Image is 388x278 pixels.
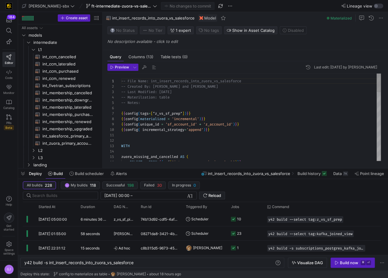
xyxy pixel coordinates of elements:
span: ( [138,127,140,132]
a: int_membership_upgraded​​​​​​​​​​ [20,125,100,132]
span: Table tests [161,55,188,59]
button: Show in Asset Catalog [224,26,277,34]
span: 1 expert [176,28,191,33]
img: https://storage.googleapis.com/y42-prod-data-exchange/images/1Nvl5cecG3s9yuu18pSpZlzl4PBNfpIlp06V... [111,272,115,276]
span: [PERSON_NAME]-sbx [29,4,69,8]
span: -- Last Modified: [DATE] [121,89,172,94]
span: DAG Name [114,205,129,209]
span: z_vs_sf_pipeline [114,212,134,226]
span: WITH [121,144,130,148]
span: No Status [110,28,135,33]
button: Visualize DAG [288,258,327,268]
span: int_membership_downgraded​​​​​​​​​​ [42,97,93,104]
span: 118 [90,183,96,188]
span: 'z_account_id' [203,122,233,127]
span: Data [333,171,342,176]
span: int_membership_cancelled​​​​​​​​​​ [42,89,93,96]
span: int_salesforce_primary_account​​​​​​​​​​ [42,133,93,140]
img: No status [110,28,115,33]
y42-duration: 6 minutes 36 seconds [81,217,117,222]
span: { [161,160,163,165]
div: 8 [107,116,114,122]
span: [DATE] 05:00:00 [38,217,67,222]
a: int_membership_downgraded​​​​​​​​​​ [20,96,100,104]
div: Press SPACE to select this row. [20,147,100,154]
span: FROM [149,160,157,165]
img: undefined [199,16,203,20]
span: about 18 hours ago [149,272,181,276]
div: Press SPACE to select this row. [20,111,100,118]
span: } [189,111,191,116]
span: (0) [182,55,188,59]
input: Start datetime [104,193,129,198]
span: Visualize DAG [297,260,323,265]
a: Editor [2,52,15,67]
a: Code [2,67,15,82]
span: int_ccm_renewed​​​​​​​​​​ [42,75,93,82]
span: { [123,122,125,127]
kbd: ⏎ [366,260,371,265]
span: Build history [297,171,321,176]
a: Spacesettings [2,239,15,258]
span: All builds [27,183,42,187]
span: [ [151,111,153,116]
div: 2 [107,84,114,89]
button: GJMy builds118 [61,181,100,189]
span: materialized [140,116,165,121]
span: Successful [106,183,125,187]
div: 13 [107,143,114,149]
span: Started At [38,205,55,209]
span: int_fivetran_subscriptions​​​​​​​​​​ [42,82,93,89]
span: Code [5,76,13,80]
span: } [186,111,189,116]
div: Press SPACE to select this row. [20,89,100,96]
span: Scheduler [191,212,208,226]
div: GJ [65,183,69,188]
span: ] [182,111,184,116]
span: ( [138,122,140,127]
img: https://storage.googleapis.com/y42-prod-data-exchange/images/uAsz27BndGEK0hZWDFeOjoxA7jCwgK9jE472... [6,3,12,9]
div: 1 [237,241,239,255]
span: 30 [157,183,162,188]
a: Catalog [2,97,15,112]
span: -- Materilzation: table [121,95,170,100]
span: -- Notes: [121,100,140,105]
span: [DATE] 01:55:00 [38,231,66,236]
span: Run Id [141,205,151,209]
button: GJ [2,263,15,276]
div: Last edit: [DATE] by [PERSON_NAME] [314,65,377,69]
span: y42 build -s int_insert_records_into_zuora_vs_sale [24,260,121,265]
span: -- File Name: int_insert_records_into_zuora_vs_sal [121,79,226,83]
span: landing [33,162,99,168]
span: { [123,111,125,116]
span: Help [5,203,13,206]
span: Duration [81,205,95,209]
button: Create asset [58,14,90,22]
div: 9 [107,122,114,127]
button: Point lineage [352,168,387,179]
span: { [121,116,123,121]
span: models [29,32,99,39]
span: intermediate [33,39,99,46]
button: Getstarted [2,210,15,234]
div: c8b315d5-9673-45ce-ae86-d728ed8cd9af [137,241,182,255]
span: 'append' [186,127,203,132]
button: 184 [2,14,15,25]
div: 12 [107,138,114,143]
span: unique_id [140,122,159,127]
span: int_ccm_lateralled​​​​​​​​​​ [42,61,93,68]
div: 5 [107,100,114,105]
span: -- Created By: [PERSON_NAME] and [PERSON_NAME] [121,84,218,89]
span: Get started [4,224,14,231]
div: Press SPACE to select this row. [20,32,100,39]
span: ) [235,160,237,165]
span: No tags [204,28,219,33]
span: = [161,122,163,127]
button: Build [45,168,66,179]
span: 198 [127,183,134,188]
div: GJ [4,264,14,274]
button: Successful198 [102,181,138,189]
div: 10 [237,212,241,226]
span: [PERSON_NAME] [117,272,146,276]
div: All assets [22,26,38,30]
